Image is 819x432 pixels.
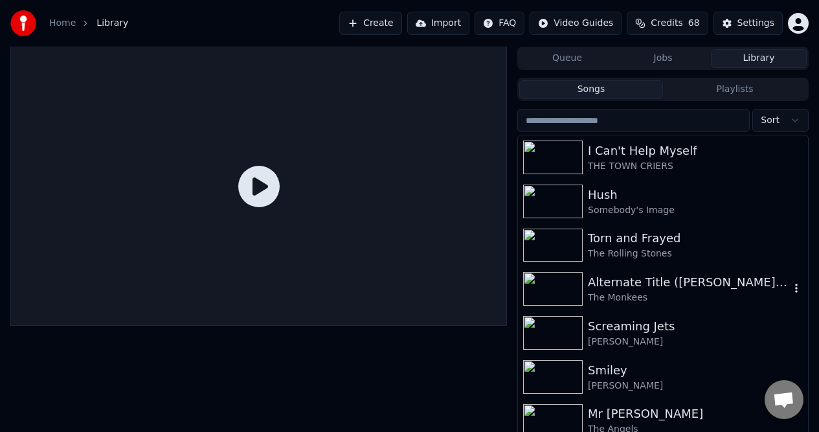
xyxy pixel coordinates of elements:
button: Songs [519,80,663,99]
div: [PERSON_NAME] [588,380,803,392]
img: youka [10,10,36,36]
div: I Can't Help Myself [588,142,803,160]
a: Open chat [765,380,803,419]
div: Alternate Title ([PERSON_NAME] Git) [588,273,790,291]
button: Queue [519,49,615,68]
button: Create [339,12,402,35]
span: Library [96,17,128,30]
button: FAQ [475,12,524,35]
div: The Monkees [588,291,790,304]
div: Somebody's Image [588,204,803,217]
button: Settings [713,12,783,35]
button: Import [407,12,469,35]
a: Home [49,17,76,30]
span: 68 [688,17,700,30]
nav: breadcrumb [49,17,128,30]
div: Smiley [588,361,803,380]
button: Playlists [663,80,807,99]
button: Video Guides [530,12,622,35]
div: Mr [PERSON_NAME] [588,405,803,423]
div: THE TOWN CRIERS [588,160,803,173]
div: Screaming Jets [588,317,803,335]
button: Library [711,49,807,68]
div: [PERSON_NAME] [588,335,803,348]
div: Hush [588,186,803,204]
div: Settings [737,17,774,30]
span: Credits [651,17,682,30]
button: Credits68 [627,12,708,35]
button: Jobs [615,49,711,68]
span: Sort [761,114,780,127]
div: Torn and Frayed [588,229,803,247]
div: The Rolling Stones [588,247,803,260]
